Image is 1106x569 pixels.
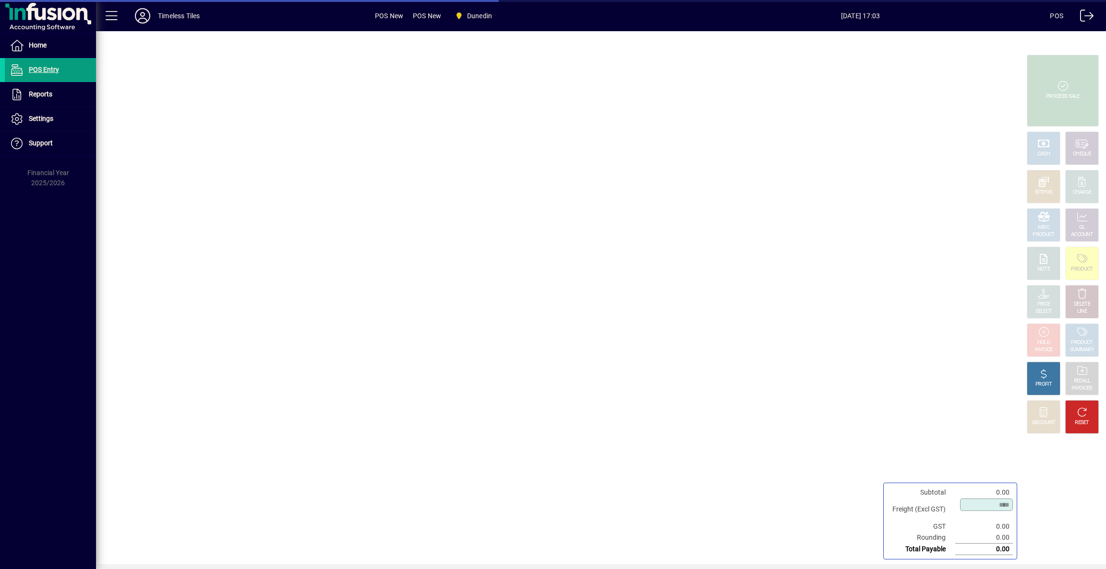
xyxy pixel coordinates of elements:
[888,498,955,521] td: Freight (Excl GST)
[1037,339,1050,346] div: HOLD
[1074,378,1091,385] div: RECALL
[29,66,59,73] span: POS Entry
[158,8,200,24] div: Timeless Tiles
[1071,339,1093,346] div: PRODUCT
[1073,2,1094,33] a: Logout
[955,487,1013,498] td: 0.00
[888,532,955,544] td: Rounding
[1071,266,1093,273] div: PRODUCT
[1071,385,1092,392] div: INVOICES
[955,544,1013,555] td: 0.00
[29,41,47,49] span: Home
[1038,224,1049,231] div: MISC
[1077,308,1087,315] div: LINE
[955,532,1013,544] td: 0.00
[1035,381,1052,388] div: PROFIT
[1037,266,1050,273] div: NOTE
[1073,189,1092,196] div: CHARGE
[1079,224,1085,231] div: GL
[1034,346,1052,354] div: INVOICE
[467,8,492,24] span: Dunedin
[1037,151,1050,158] div: CASH
[5,83,96,107] a: Reports
[1035,189,1053,196] div: EFTPOS
[29,139,53,147] span: Support
[1046,93,1080,100] div: PROCESS SALE
[29,115,53,122] span: Settings
[5,34,96,58] a: Home
[888,521,955,532] td: GST
[888,544,955,555] td: Total Payable
[5,107,96,131] a: Settings
[375,8,403,24] span: POS New
[1033,231,1054,238] div: PRODUCT
[955,521,1013,532] td: 0.00
[671,8,1050,24] span: [DATE] 17:03
[451,7,496,24] span: Dunedin
[1071,231,1093,238] div: ACCOUNT
[1074,301,1090,308] div: DELETE
[1035,308,1052,315] div: SELECT
[1075,419,1089,427] div: RESET
[1037,301,1050,308] div: PRICE
[1032,419,1055,427] div: DISCOUNT
[127,7,158,24] button: Profile
[5,131,96,155] a: Support
[1070,346,1094,354] div: SUMMARY
[413,8,441,24] span: POS New
[29,90,52,98] span: Reports
[1050,8,1063,24] div: POS
[888,487,955,498] td: Subtotal
[1073,151,1091,158] div: CHEQUE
